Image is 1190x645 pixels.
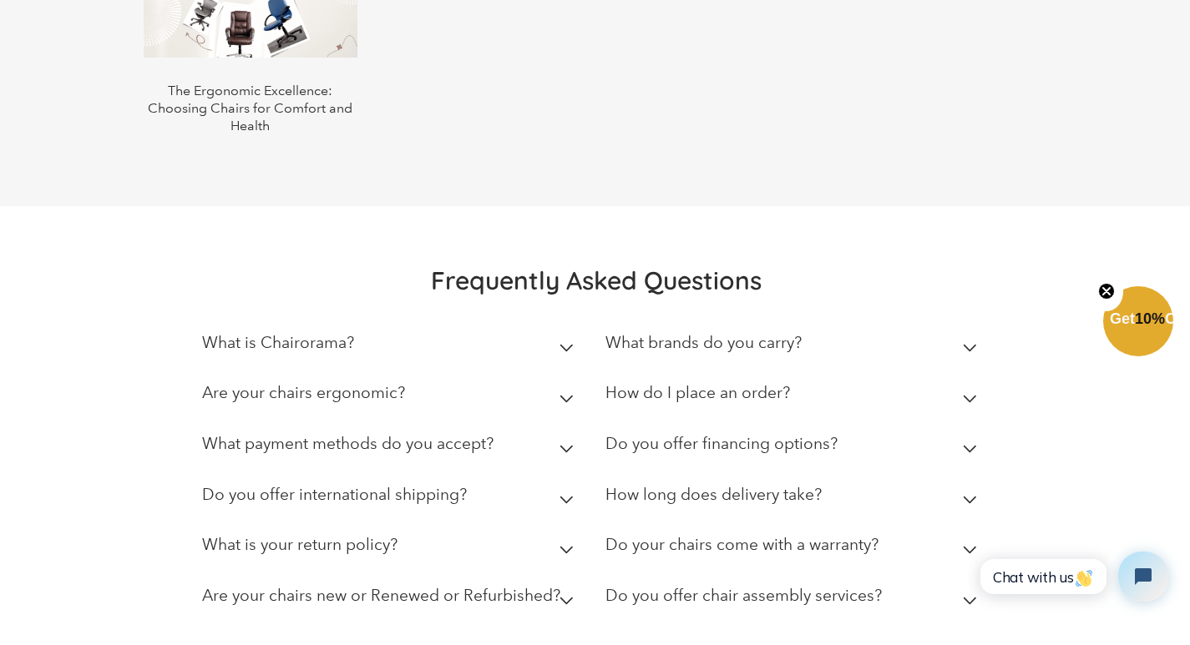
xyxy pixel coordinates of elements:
[605,371,984,422] summary: How do I place an order?
[202,422,580,473] summary: What payment methods do you accept?
[202,321,580,372] summary: What is Chairorama?
[202,535,398,554] h2: What is your return policy?
[967,537,1182,616] iframe: Tidio Chat
[202,371,580,422] summary: Are your chairs ergonomic?
[202,265,990,296] h2: Frequently Asked Questions
[1110,310,1187,327] span: Get Off
[202,434,494,453] h2: What payment methods do you accept?
[1135,310,1165,327] span: 10%
[605,473,984,524] summary: How long does delivery take?
[605,523,984,574] summary: Do your chairs come with a warranty?
[202,586,560,605] h2: Are your chairs new or Renewed or Refurbished?
[605,586,882,605] h2: Do you offer chair assembly services?
[1103,288,1173,358] div: Get10%OffClose teaser
[202,574,580,625] summary: Are your chairs new or Renewed or Refurbished?
[605,485,822,504] h2: How long does delivery take?
[605,333,802,352] h2: What brands do you carry?
[605,574,984,625] summary: Do you offer chair assembly services?
[605,422,984,473] summary: Do you offer financing options?
[148,83,352,134] a: The Ergonomic Excellence: Choosing Chairs for Comfort and Health
[202,383,405,402] h2: Are your chairs ergonomic?
[1090,273,1123,311] button: Close teaser
[202,333,354,352] h2: What is Chairorama?
[202,523,580,574] summary: What is your return policy?
[605,535,879,554] h2: Do your chairs come with a warranty?
[605,434,838,453] h2: Do you offer financing options?
[605,321,984,372] summary: What brands do you carry?
[202,485,467,504] h2: Do you offer international shipping?
[605,383,790,402] h2: How do I place an order?
[202,473,580,524] summary: Do you offer international shipping?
